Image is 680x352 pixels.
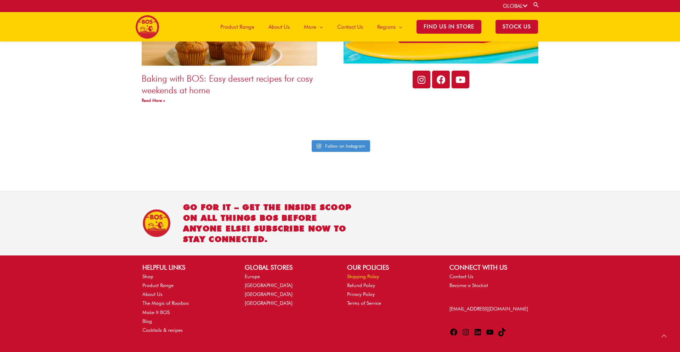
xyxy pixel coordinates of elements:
[449,274,474,279] a: Contact Us
[317,143,321,149] svg: Instagram
[347,291,375,297] a: Privacy Policy
[142,300,189,306] a: The Magic of Rooibos
[449,272,538,290] nav: CONNECT WITH US
[347,272,435,308] nav: OUR POLICIES
[409,12,488,42] a: Find Us in Store
[495,20,538,34] span: STOCK US
[449,306,528,312] a: [EMAIL_ADDRESS][DOMAIN_NAME]
[142,98,165,103] a: Read more about Baking with BOS: Easy dessert recipes for cosy weekends at home
[142,274,153,279] a: Shop
[208,12,545,42] nav: Site Navigation
[416,20,481,34] span: Find Us in Store
[261,12,297,42] a: About Us
[245,272,333,308] nav: GLOBAL STORES
[370,12,409,42] a: Regions
[347,274,379,279] a: Shipping Policy
[245,274,260,279] a: Europe
[213,12,261,42] a: Product Range
[245,263,333,272] h2: GLOBAL STORES
[142,309,170,315] a: Make It BOS
[268,16,290,38] span: About Us
[533,1,540,8] a: Search button
[245,291,293,297] a: [GEOGRAPHIC_DATA]
[142,327,183,333] a: Cocktails & recipes
[449,282,488,288] a: Become a Stockist
[337,16,363,38] span: Contact Us
[245,282,293,288] a: [GEOGRAPHIC_DATA]
[347,300,381,306] a: Terms of Service
[142,73,313,95] a: Baking with BOS: Easy dessert recipes for cosy weekends at home
[142,282,174,288] a: Product Range
[325,143,365,149] span: Follow on Instagram
[304,16,316,38] span: More
[330,12,370,42] a: Contact Us
[142,209,171,237] img: BOS Ice Tea
[245,300,293,306] a: [GEOGRAPHIC_DATA]
[377,16,396,38] span: Regions
[347,282,375,288] a: Refund Policy
[183,202,355,244] h2: Go for it – get the inside scoop on all things BOS before anyone else! Subscribe now to stay conn...
[503,3,527,9] a: GLOBAL
[142,291,163,297] a: About Us
[142,263,231,272] h2: HELPFUL LINKS
[449,263,538,272] h2: CONNECT WITH US
[142,272,231,335] nav: HELPFUL LINKS
[297,12,330,42] a: More
[488,12,545,42] a: STOCK US
[220,16,254,38] span: Product Range
[142,318,152,324] a: Blog
[135,15,159,39] img: BOS logo finals-200px
[312,140,370,152] a: Instagram Follow on Instagram
[347,263,435,272] h2: OUR POLICIES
